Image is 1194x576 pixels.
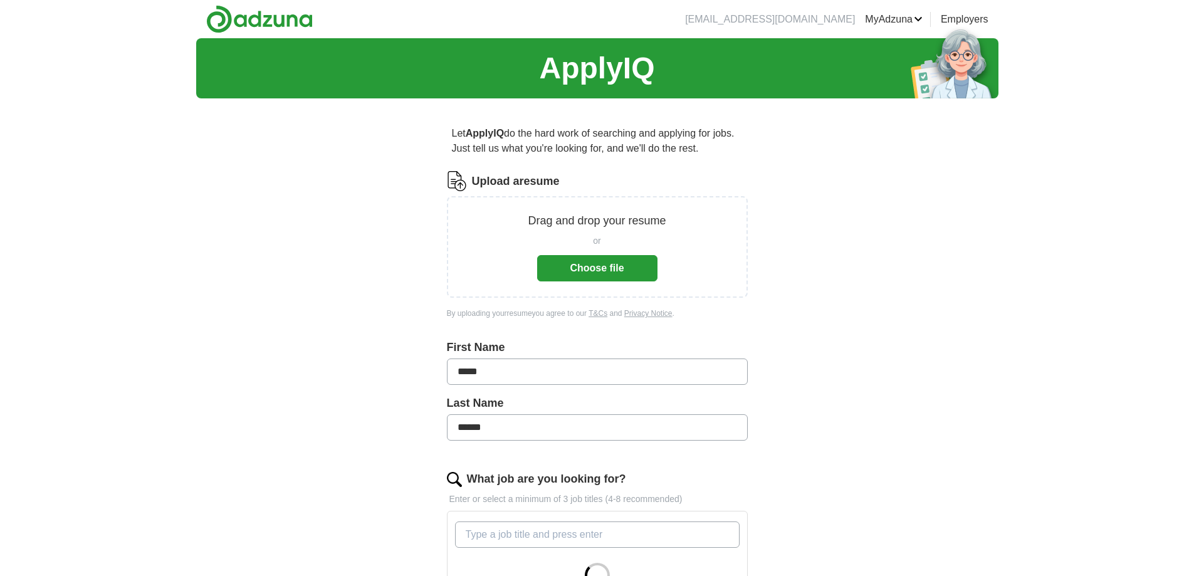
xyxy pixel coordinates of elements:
div: By uploading your resume you agree to our and . [447,308,748,319]
p: Drag and drop your resume [528,212,666,229]
label: What job are you looking for? [467,471,626,488]
span: or [593,234,600,248]
p: Enter or select a minimum of 3 job titles (4-8 recommended) [447,493,748,506]
a: MyAdzuna [865,12,923,27]
input: Type a job title and press enter [455,521,740,548]
a: Privacy Notice [624,309,673,318]
img: search.png [447,472,462,487]
li: [EMAIL_ADDRESS][DOMAIN_NAME] [685,12,855,27]
p: Let do the hard work of searching and applying for jobs. Just tell us what you're looking for, an... [447,121,748,161]
a: T&Cs [589,309,607,318]
a: Employers [941,12,988,27]
h1: ApplyIQ [539,46,654,91]
label: Upload a resume [472,173,560,190]
button: Choose file [537,255,657,281]
strong: ApplyIQ [466,128,504,139]
label: Last Name [447,395,748,412]
img: Adzuna logo [206,5,313,33]
img: CV Icon [447,171,467,191]
label: First Name [447,339,748,356]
